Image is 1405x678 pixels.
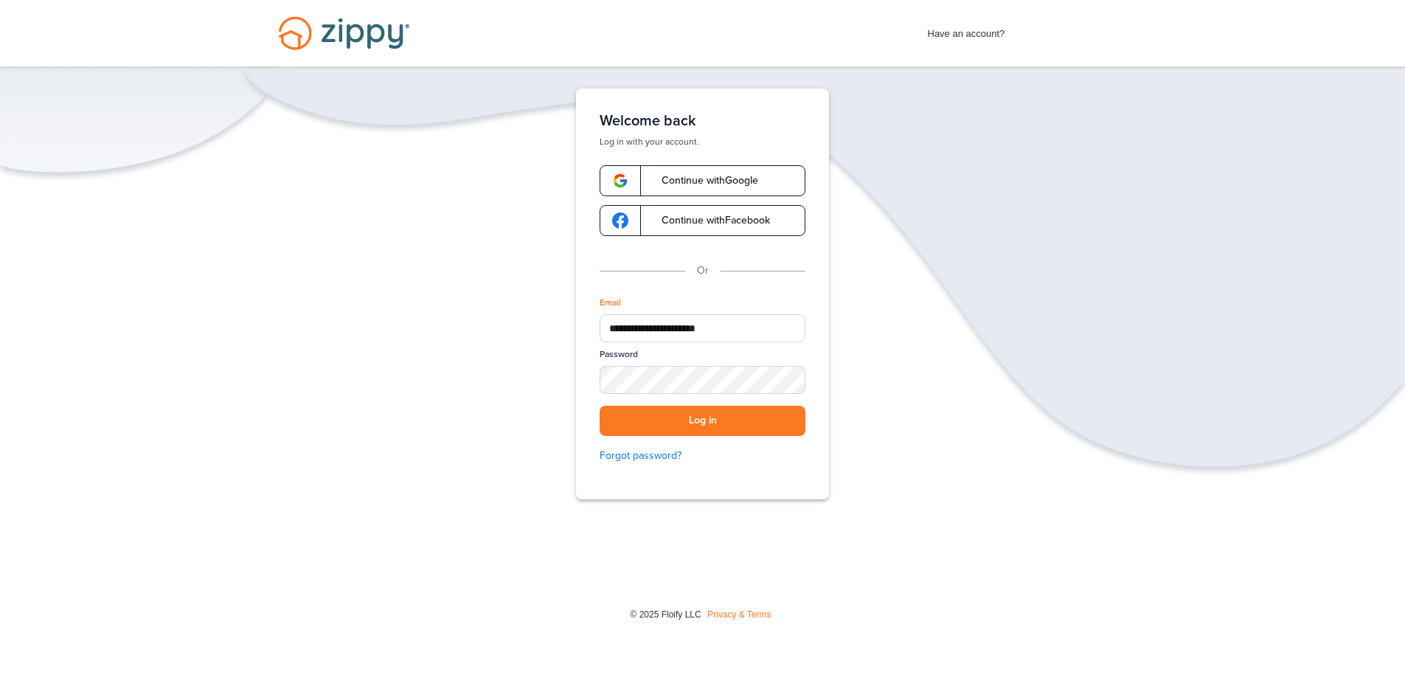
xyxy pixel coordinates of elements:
span: Continue with Facebook [647,215,770,226]
label: Email [600,297,621,309]
a: Privacy & Terms [707,609,771,620]
p: Log in with your account. [600,136,805,148]
span: © 2025 Floify LLC [630,609,701,620]
input: Email [600,314,805,342]
button: Log in [600,406,805,436]
img: google-logo [612,173,628,189]
img: google-logo [612,212,628,229]
a: google-logoContinue withGoogle [600,165,805,196]
span: Continue with Google [647,176,758,186]
h1: Welcome back [600,112,805,130]
input: Password [600,366,805,394]
a: Forgot password? [600,448,805,464]
a: google-logoContinue withFacebook [600,205,805,236]
label: Password [600,348,638,361]
p: Or [697,263,709,279]
span: Have an account? [928,18,1005,42]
